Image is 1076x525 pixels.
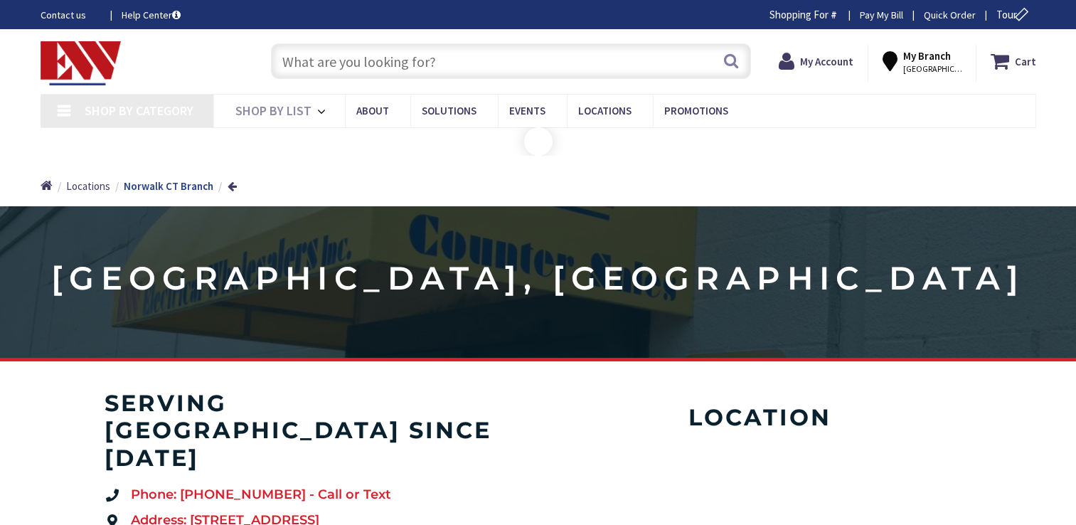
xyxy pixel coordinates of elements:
[860,8,903,22] a: Pay My Bill
[578,104,632,117] span: Locations
[769,8,829,21] span: Shopping For
[779,48,853,74] a: My Account
[66,179,110,193] a: Locations
[235,102,311,119] span: Shop By List
[924,8,976,22] a: Quick Order
[903,63,964,75] span: [GEOGRAPHIC_DATA], [GEOGRAPHIC_DATA]
[124,179,213,193] strong: Norwalk CT Branch
[566,404,954,431] h4: Location
[41,8,99,22] a: Contact us
[127,486,391,504] span: Phone: [PHONE_NUMBER] - Call or Text
[105,390,524,472] h4: serving [GEOGRAPHIC_DATA] since [DATE]
[831,8,837,21] strong: #
[883,48,962,74] div: My Branch [GEOGRAPHIC_DATA], [GEOGRAPHIC_DATA]
[996,8,1033,21] span: Tour
[509,104,545,117] span: Events
[41,41,122,85] img: Electrical Wholesalers, Inc.
[271,43,751,79] input: What are you looking for?
[85,102,193,119] span: Shop By Category
[664,104,728,117] span: Promotions
[991,48,1036,74] a: Cart
[422,104,476,117] span: Solutions
[1015,48,1036,74] strong: Cart
[66,179,110,193] span: Locations
[800,55,853,68] strong: My Account
[105,486,524,504] a: Phone: [PHONE_NUMBER] - Call or Text
[903,49,951,63] strong: My Branch
[356,104,389,117] span: About
[122,8,181,22] a: Help Center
